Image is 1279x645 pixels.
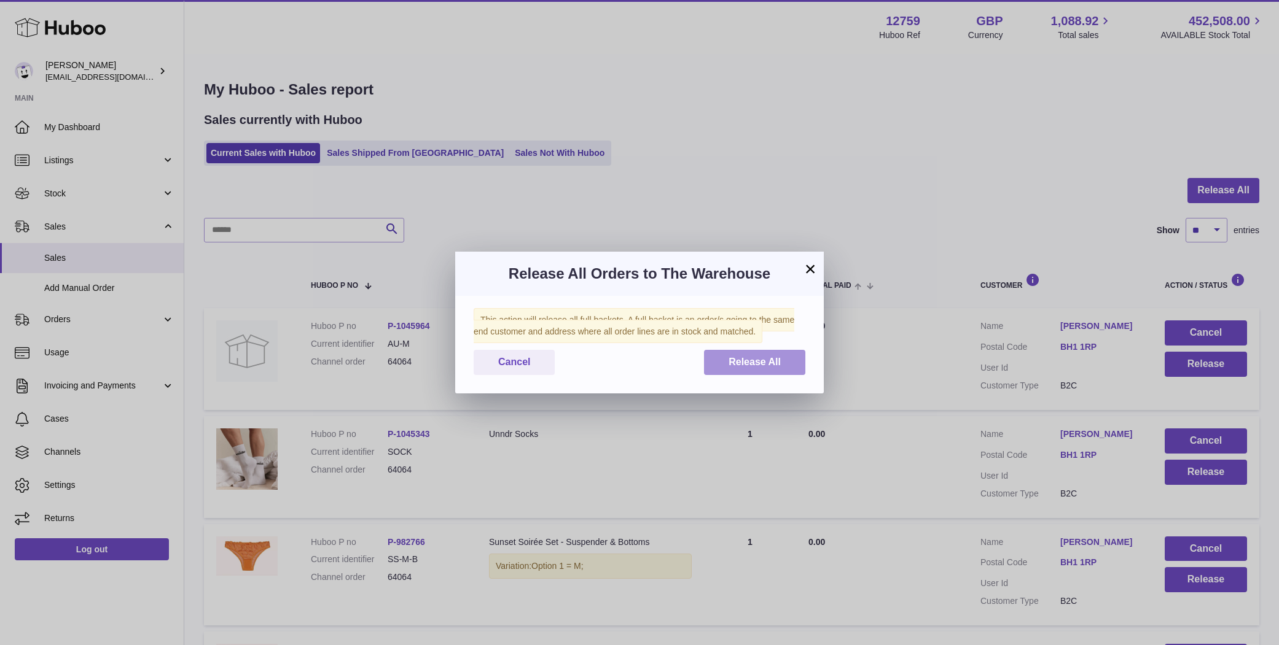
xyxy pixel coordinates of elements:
[803,261,818,276] button: ×
[474,350,555,375] button: Cancel
[729,357,781,367] span: Release All
[474,264,805,284] h3: Release All Orders to The Warehouse
[474,308,794,343] span: This action will release all full baskets. A full basket is an order/s going to the same end cust...
[704,350,805,375] button: Release All
[498,357,530,367] span: Cancel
